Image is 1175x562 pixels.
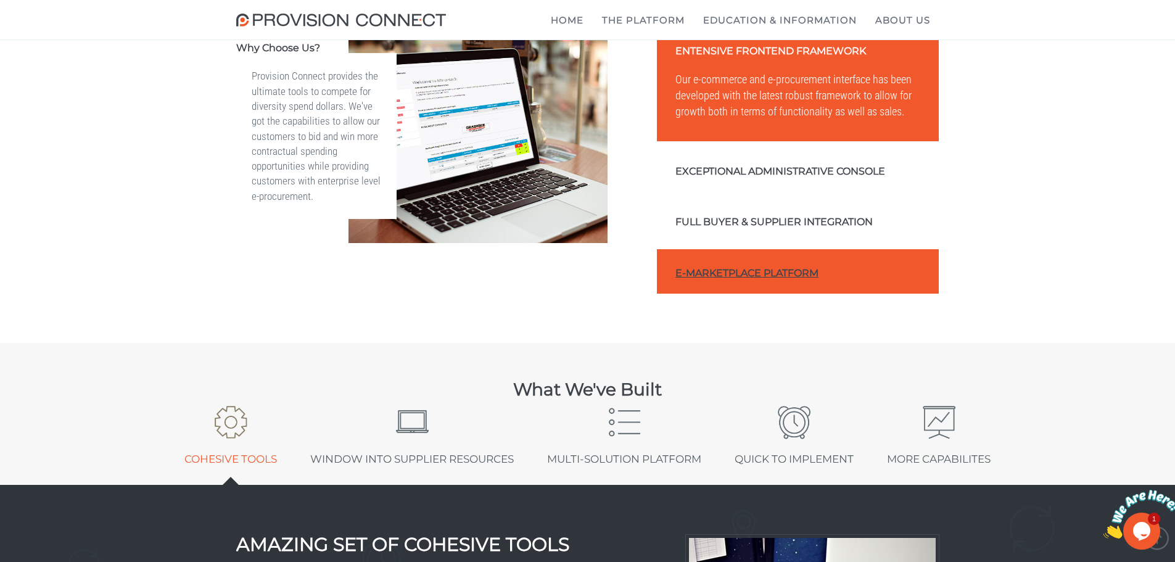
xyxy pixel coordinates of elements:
span: Cohesive Tools [184,452,277,466]
div: Our e-commerce and e-procurement interface has been developed with the latest robust framework to... [657,72,939,141]
a: Multi-Solution Platform [538,399,711,485]
a: Window Into Supplier Resources [301,399,523,485]
h4: Why Choose Us? [236,43,638,54]
span: More Capabilites [887,452,991,466]
iframe: chat widget [1099,485,1175,543]
a: Cohesive Tools [175,399,286,485]
a: E-Marketplace Platform [657,249,939,294]
a: Full Buyer & Supplier Integration [657,198,939,243]
span: Window Into Supplier Resources [310,452,514,466]
span: Quick To Implement [735,452,854,466]
img: Chat attention grabber [5,5,81,54]
h4: Amazing Set of Cohesive Tools [236,534,939,555]
a: Exceptional Administrative Console [657,147,939,192]
div: Provision Connect provides the ultimate tools to compete for diversity spend dollars. We've got t... [236,53,397,219]
a: More Capabilites [878,399,1000,485]
img: Provision Connect [236,14,452,27]
a: Entensive Frontend Framework [657,27,939,72]
span: Multi-Solution Platform [547,452,701,466]
a: Quick To Implement [725,399,863,485]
